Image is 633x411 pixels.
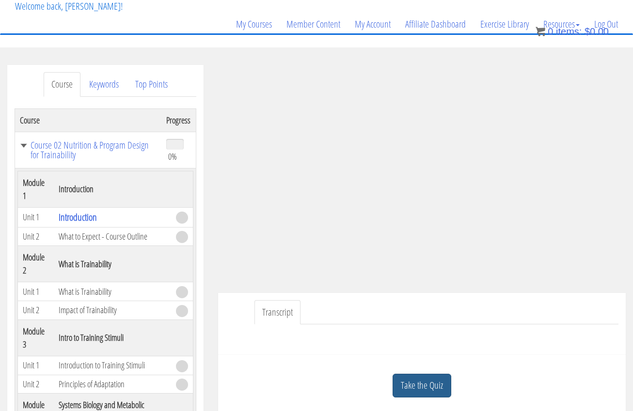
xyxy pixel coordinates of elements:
td: Unit 1 [18,356,54,375]
th: Module 3 [18,320,54,356]
span: items: [556,26,582,37]
bdi: 0.00 [585,26,609,37]
a: Affiliate Dashboard [398,1,473,47]
th: Module 1 [18,171,54,207]
td: Principles of Adaptation [54,375,172,394]
a: Course 02 Nutrition & Program Design for Trainability [20,140,157,160]
td: Unit 2 [18,227,54,246]
th: What is Trainability [54,246,172,282]
a: Take the Quiz [393,374,451,397]
th: Intro to Training Stimuli [54,320,172,356]
a: Resources [536,1,587,47]
td: Unit 2 [18,375,54,394]
td: Unit 1 [18,282,54,301]
span: 0 [548,26,553,37]
th: Introduction [54,171,172,207]
span: $ [585,26,590,37]
span: 0% [168,151,177,162]
a: My Courses [229,1,279,47]
a: 0 items: $0.00 [536,26,609,37]
td: Unit 2 [18,301,54,320]
td: What to Expect - Course Outline [54,227,172,246]
a: Introduction [59,211,97,224]
td: Impact of Trainability [54,301,172,320]
a: Top Points [127,72,175,97]
a: Transcript [254,300,301,325]
a: Keywords [81,72,127,97]
td: Unit 1 [18,207,54,227]
th: Module 2 [18,246,54,282]
th: Progress [161,108,196,132]
a: Log Out [587,1,625,47]
td: What is Trainability [54,282,172,301]
th: Course [15,108,161,132]
a: Course [44,72,80,97]
td: Introduction to Training Stimuli [54,356,172,375]
img: icon11.png [536,27,545,36]
a: Exercise Library [473,1,536,47]
a: Member Content [279,1,348,47]
a: My Account [348,1,398,47]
